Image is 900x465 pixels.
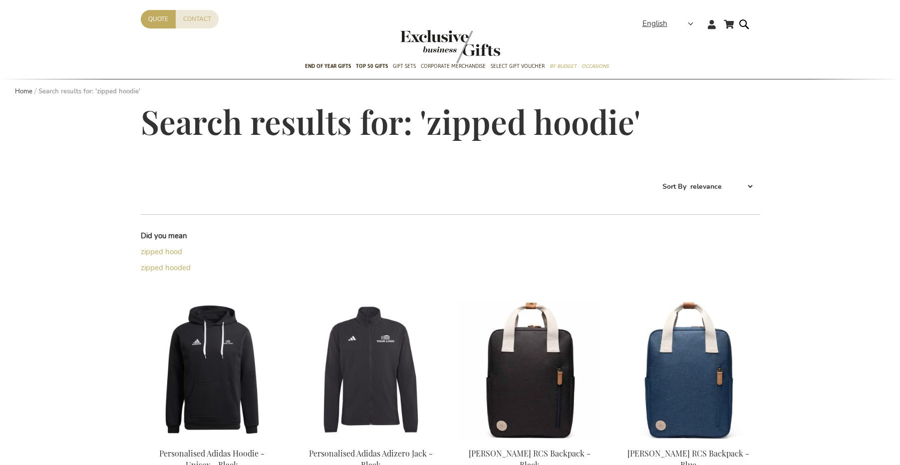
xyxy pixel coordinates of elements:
[550,61,577,71] span: By Budget
[491,61,545,71] span: Select Gift Voucher
[458,300,601,440] img: Sortino RCS Backpack - Black
[617,436,760,445] a: Sortino RCS Backpack - Blue
[141,247,182,257] a: zipped hood
[300,300,442,440] img: Personalised Adidas Adizero Jack - Black
[141,436,284,445] a: Personalised Adidas Hoodie - Unisex - Black
[356,61,388,71] span: TOP 50 Gifts
[400,30,500,63] img: Exclusive Business gifts logo
[642,18,700,29] div: English
[141,100,640,143] span: Search results for: 'zipped hoodie'
[582,61,608,71] span: Occasions
[38,87,140,96] strong: Search results for: 'zipped hoodie'
[141,231,296,241] dt: Did you mean
[141,300,284,440] img: Personalised Adidas Hoodie - Unisex - Black
[15,87,32,96] a: Home
[176,10,219,28] a: Contact
[141,263,191,273] a: zipped hooded
[617,300,760,440] img: Sortino RCS Backpack - Blue
[393,61,416,71] span: Gift Sets
[458,436,601,445] a: Sortino RCS Backpack - Black
[141,10,176,28] a: Quote
[662,182,686,191] label: Sort By
[642,18,667,29] span: English
[400,30,450,63] a: store logo
[300,436,442,445] a: Personalised Adidas Adizero Jack - Black
[305,61,351,71] span: End of year gifts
